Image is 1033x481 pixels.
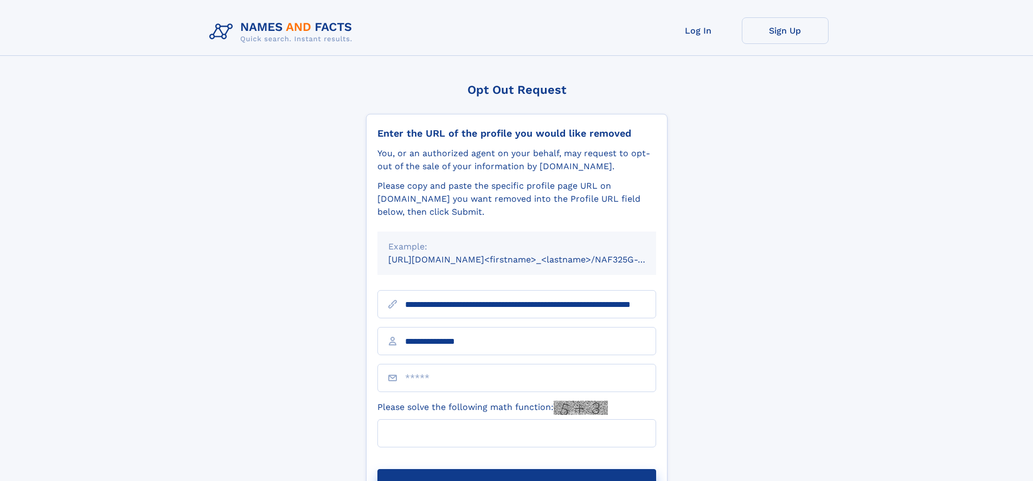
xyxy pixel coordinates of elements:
[388,240,645,253] div: Example:
[655,17,742,44] a: Log In
[742,17,829,44] a: Sign Up
[377,401,608,415] label: Please solve the following math function:
[205,17,361,47] img: Logo Names and Facts
[377,127,656,139] div: Enter the URL of the profile you would like removed
[377,179,656,219] div: Please copy and paste the specific profile page URL on [DOMAIN_NAME] you want removed into the Pr...
[366,83,668,97] div: Opt Out Request
[388,254,677,265] small: [URL][DOMAIN_NAME]<firstname>_<lastname>/NAF325G-xxxxxxxx
[377,147,656,173] div: You, or an authorized agent on your behalf, may request to opt-out of the sale of your informatio...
